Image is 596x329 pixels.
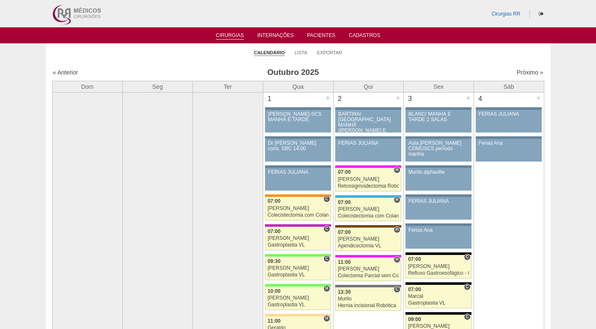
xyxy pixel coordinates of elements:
[405,282,471,285] div: Key: Blanc
[408,287,421,292] span: 07:00
[405,312,471,315] div: Key: Blanc
[394,167,400,173] span: Hospital
[394,226,400,233] span: Hospital
[334,93,347,105] div: 2
[405,285,471,308] a: C 07:00 Marcal Gastroplastia VL
[338,207,399,212] div: [PERSON_NAME]
[265,224,331,227] div: Key: Maria Braido
[395,93,402,103] div: +
[254,50,285,56] a: Calendário
[474,81,544,92] th: Sáb
[323,285,330,292] span: Hospital
[335,168,401,191] a: H 07:00 [PERSON_NAME] Retossigmoidectomia Robótica
[268,288,281,294] span: 10:00
[394,256,400,263] span: Hospital
[338,141,398,146] div: FERIAS JULIANA
[539,11,543,16] i: Sair
[408,271,469,276] div: Refluxo Gastroesofágico - Cirurgia VL
[338,303,399,308] div: Hernia incisional Robótica
[405,139,471,162] a: Aula [PERSON_NAME] COMUSCS período manha
[403,81,474,92] th: Sex
[335,255,401,257] div: Key: Pro Matre
[408,316,421,322] span: 09:00
[479,111,539,117] div: FERIAS JULIANA
[170,66,416,79] h3: Outubro 2025
[476,139,541,162] a: Ferias Ana
[268,170,328,175] div: FERIAS JULIANA
[535,93,542,103] div: +
[408,228,469,233] div: Ferias Ana
[465,93,472,103] div: +
[405,197,471,220] a: FERIAS JULIANA
[268,212,328,218] div: Colecistectomia com Colangiografia VL
[317,50,342,56] a: Exportar
[268,265,328,271] div: [PERSON_NAME]
[491,11,520,17] a: Cirurgias RR
[324,93,331,103] div: +
[338,199,351,205] span: 07:00
[268,302,328,308] div: Gastroplastia VL
[268,198,281,204] span: 07:00
[335,165,401,168] div: Key: Pro Matre
[408,111,469,122] div: BLANC/ MANHÃ E TARDE 2 SALAS
[265,110,331,133] a: [PERSON_NAME]-SCS MANHÃ E TARDE
[335,110,401,133] a: BARTIRA/ [GEOGRAPHIC_DATA] MANHÃ ([PERSON_NAME] E ANA)/ SANTA JOANA -TARDE
[405,168,471,191] a: Murilo alphaville
[408,256,421,262] span: 07:00
[408,294,469,299] div: Marcal
[338,111,398,145] div: BARTIRA/ [GEOGRAPHIC_DATA] MANHÃ ([PERSON_NAME] E ANA)/ SANTA JOANA -TARDE
[476,107,541,110] div: Key: Aviso
[408,264,469,269] div: [PERSON_NAME]
[338,296,399,302] div: Murilo
[408,300,469,306] div: Gastroplastia VL
[323,315,330,322] span: Hospital
[349,32,380,41] a: Cadastros
[216,32,244,40] a: Cirurgias
[517,69,543,76] a: Próximo »
[335,225,401,228] div: Key: Santa Joana
[268,228,281,234] span: 07:00
[338,169,351,175] span: 07:00
[268,258,281,264] span: 09:30
[405,226,471,249] a: Ferias Ana
[263,93,276,105] div: 1
[335,195,401,198] div: Key: Neomater
[257,32,294,41] a: Internações
[335,287,401,311] a: C 13:30 Murilo Hernia incisional Robótica
[268,272,328,278] div: Gastroplastia VL
[265,139,331,162] a: Dr [PERSON_NAME] cons. SBC 14:00
[335,228,401,251] a: H 07:00 [PERSON_NAME] Apendicectomia VL
[265,314,331,316] div: Key: Bartira
[265,284,331,287] div: Key: Brasil
[338,177,399,182] div: [PERSON_NAME]
[476,110,541,133] a: FERIAS JULIANA
[405,110,471,133] a: BLANC/ MANHÃ E TARDE 2 SALAS
[474,93,487,105] div: 4
[335,198,401,221] a: H 07:00 [PERSON_NAME] Colecistectomia com Colangiografia VL
[307,32,335,41] a: Pacientes
[338,289,351,295] span: 13:30
[122,81,193,92] th: Seg
[338,229,351,235] span: 07:00
[338,183,399,189] div: Retossigmoidectomia Robótica
[265,257,331,280] a: C 09:30 [PERSON_NAME] Gastroplastia VL
[265,168,331,191] a: FERIAS JULIANA
[338,259,351,265] span: 11:00
[408,141,469,157] div: Aula [PERSON_NAME] COMUSCS período manha
[335,257,401,281] a: H 11:00 [PERSON_NAME] Colectomia Parcial sem Colostomia VL
[335,136,401,139] div: Key: Aviso
[323,196,330,202] span: Consultório
[265,197,331,220] a: C 07:00 [PERSON_NAME] Colecistectomia com Colangiografia VL
[323,226,330,232] span: Consultório
[295,50,307,56] a: Lista
[268,318,281,324] span: 11:00
[333,81,403,92] th: Qui
[408,324,469,329] div: [PERSON_NAME]
[268,141,328,151] div: Dr [PERSON_NAME] cons. SBC 14:00
[268,242,328,248] div: Gastroplastia VL
[335,107,401,110] div: Key: Aviso
[335,139,401,162] a: FERIAS JULIANA
[265,254,331,257] div: Key: Brasil
[265,287,331,310] a: H 10:00 [PERSON_NAME] Gastroplastia VL
[338,243,399,249] div: Apendicectomia VL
